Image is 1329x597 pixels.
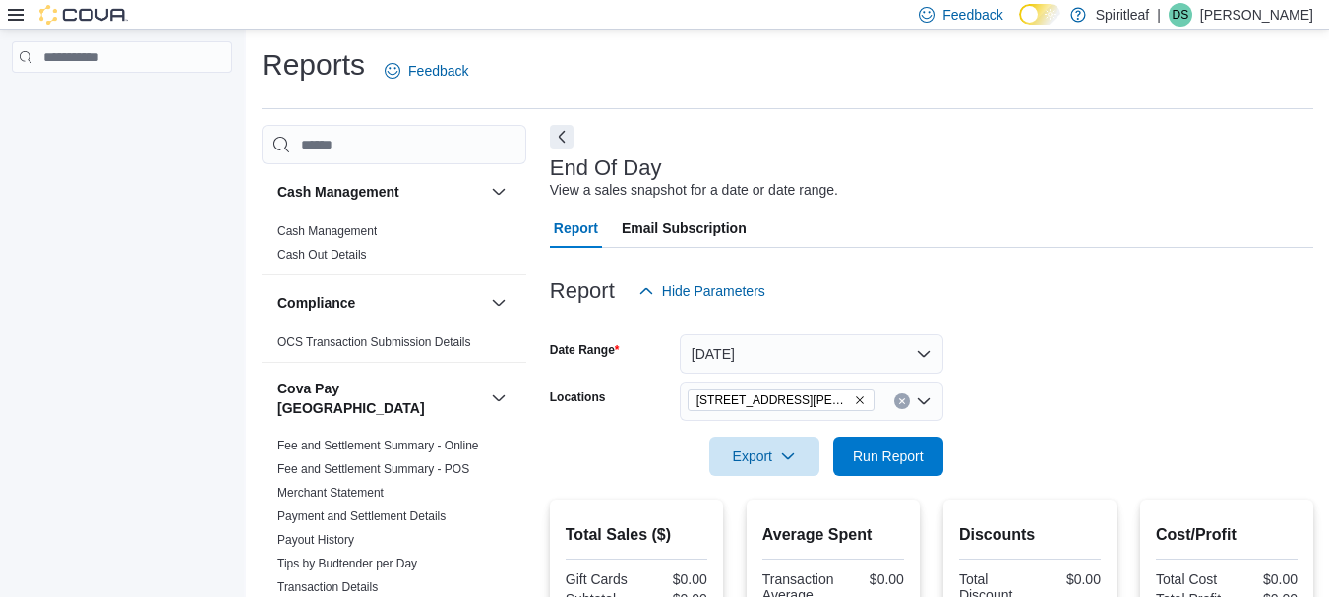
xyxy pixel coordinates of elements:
span: Tips by Budtender per Day [277,556,417,571]
input: Dark Mode [1019,4,1060,25]
div: View a sales snapshot for a date or date range. [550,180,838,201]
span: Hide Parameters [662,281,765,301]
button: Export [709,437,819,476]
div: Cash Management [262,219,526,274]
span: Cash Management [277,223,377,239]
button: Remove 555 - Spiritleaf Lawrence Ave (North York) from selection in this group [854,394,866,406]
a: Cash Out Details [277,248,367,262]
span: Cash Out Details [277,247,367,263]
a: Fee and Settlement Summary - POS [277,462,469,476]
button: Hide Parameters [631,271,773,311]
span: [STREET_ADDRESS][PERSON_NAME] [696,390,850,410]
p: Spiritleaf [1096,3,1149,27]
span: Payout History [277,532,354,548]
button: Cash Management [277,182,483,202]
span: Payment and Settlement Details [277,508,446,524]
a: Cash Management [277,224,377,238]
button: Run Report [833,437,943,476]
p: [PERSON_NAME] [1200,3,1313,27]
button: Compliance [277,293,483,313]
div: $0.00 [1034,571,1101,587]
div: Total Cost [1156,571,1223,587]
div: Compliance [262,330,526,362]
button: Compliance [487,291,511,315]
span: Report [554,209,598,248]
a: Transaction Details [277,580,378,594]
span: DS [1173,3,1189,27]
div: Danielle S [1169,3,1192,27]
a: OCS Transaction Submission Details [277,335,471,349]
img: Cova [39,5,128,25]
span: Feedback [942,5,1002,25]
p: | [1157,3,1161,27]
div: $0.00 [841,571,903,587]
button: Cash Management [487,180,511,204]
button: [DATE] [680,334,943,374]
label: Locations [550,389,606,405]
h3: Report [550,279,615,303]
h2: Cost/Profit [1156,523,1298,547]
button: Open list of options [916,393,932,409]
h2: Average Spent [762,523,904,547]
span: Fee and Settlement Summary - Online [277,438,479,453]
span: 555 - Spiritleaf Lawrence Ave (North York) [688,389,875,411]
div: $0.00 [1231,571,1298,587]
span: Dark Mode [1019,25,1020,26]
h3: Cash Management [277,182,399,202]
h1: Reports [262,45,365,85]
a: Fee and Settlement Summary - Online [277,439,479,452]
a: Payment and Settlement Details [277,509,446,523]
a: Merchant Statement [277,486,384,500]
span: Export [721,437,808,476]
div: Gift Cards [566,571,633,587]
nav: Complex example [12,77,232,124]
span: Transaction Details [277,579,378,595]
span: Fee and Settlement Summary - POS [277,461,469,477]
span: Feedback [408,61,468,81]
a: Tips by Budtender per Day [277,557,417,570]
h3: Compliance [277,293,355,313]
a: Payout History [277,533,354,547]
span: Email Subscription [622,209,747,248]
div: $0.00 [640,571,707,587]
button: Cova Pay [GEOGRAPHIC_DATA] [487,387,511,410]
button: Cova Pay [GEOGRAPHIC_DATA] [277,379,483,418]
h3: End Of Day [550,156,662,180]
span: Merchant Statement [277,485,384,501]
h2: Discounts [959,523,1101,547]
label: Date Range [550,342,620,358]
span: Run Report [853,447,924,466]
button: Clear input [894,393,910,409]
span: OCS Transaction Submission Details [277,334,471,350]
h2: Total Sales ($) [566,523,707,547]
button: Next [550,125,574,149]
a: Feedback [377,51,476,90]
